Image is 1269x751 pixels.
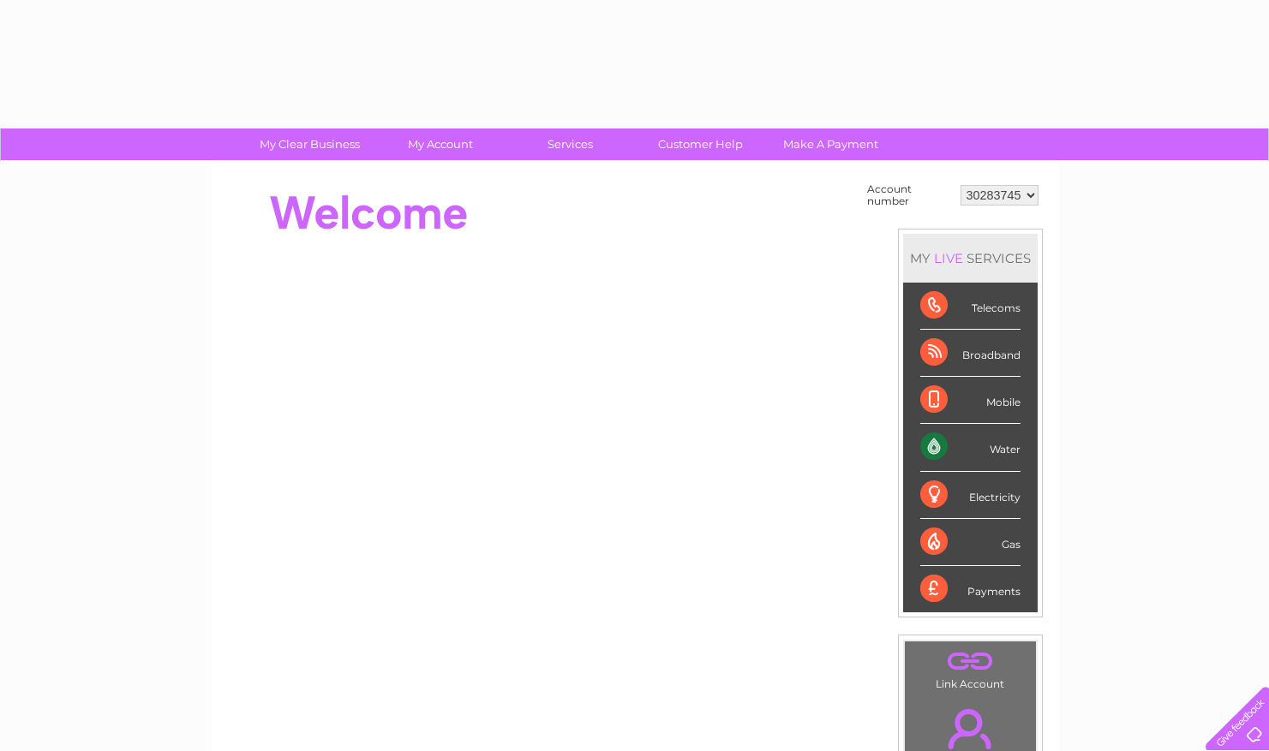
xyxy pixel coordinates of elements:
[239,128,380,160] a: My Clear Business
[920,519,1021,566] div: Gas
[760,128,901,160] a: Make A Payment
[909,646,1032,676] a: .
[931,250,967,266] div: LIVE
[920,330,1021,377] div: Broadband
[920,472,1021,519] div: Electricity
[920,283,1021,330] div: Telecoms
[369,128,511,160] a: My Account
[863,179,956,212] td: Account number
[630,128,771,160] a: Customer Help
[920,566,1021,612] div: Payments
[920,424,1021,471] div: Water
[500,128,641,160] a: Services
[920,377,1021,424] div: Mobile
[903,234,1038,283] div: MY SERVICES
[904,641,1037,694] td: Link Account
